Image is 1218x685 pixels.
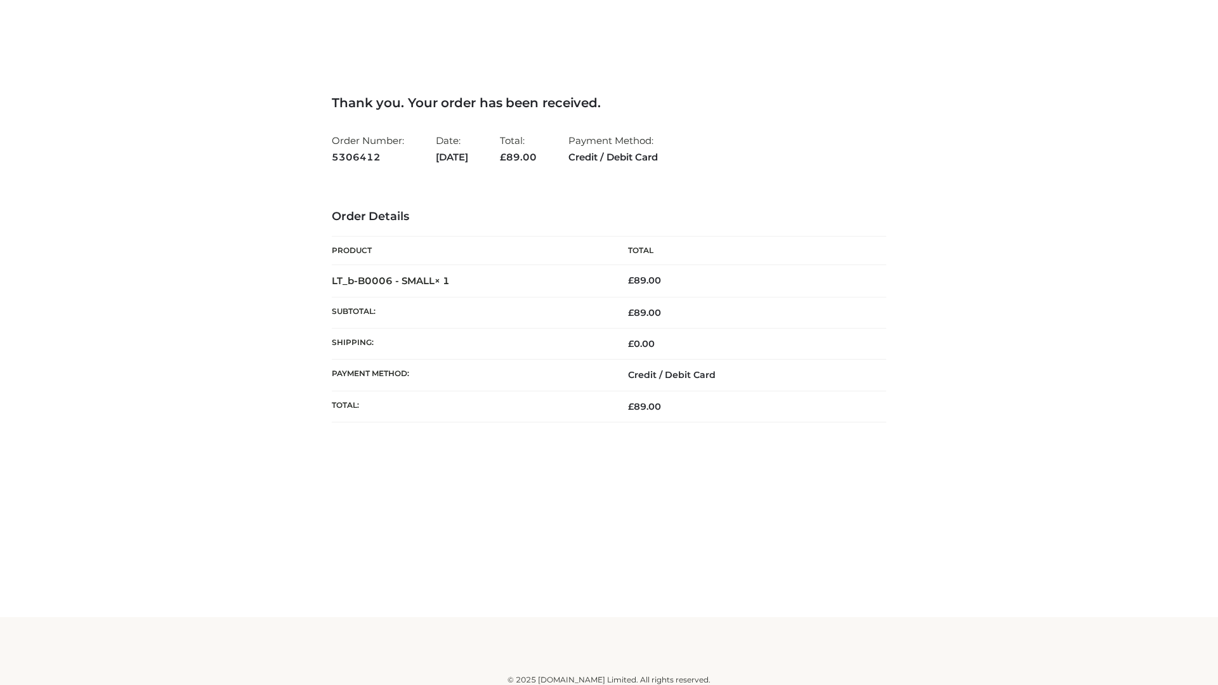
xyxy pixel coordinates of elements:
th: Total: [332,391,609,422]
span: 89.00 [500,151,537,163]
li: Payment Method: [568,129,658,168]
strong: × 1 [435,275,450,287]
span: £ [628,307,634,318]
li: Date: [436,129,468,168]
span: £ [628,338,634,349]
bdi: 89.00 [628,275,661,286]
strong: LT_b-B0006 - SMALL [332,275,450,287]
strong: 5306412 [332,149,404,166]
h3: Order Details [332,210,886,224]
th: Payment method: [332,360,609,391]
span: 89.00 [628,401,661,412]
th: Product [332,237,609,265]
span: 89.00 [628,307,661,318]
li: Order Number: [332,129,404,168]
span: £ [628,275,634,286]
h3: Thank you. Your order has been received. [332,95,886,110]
th: Total [609,237,886,265]
td: Credit / Debit Card [609,360,886,391]
strong: [DATE] [436,149,468,166]
th: Shipping: [332,329,609,360]
bdi: 0.00 [628,338,655,349]
th: Subtotal: [332,297,609,328]
li: Total: [500,129,537,168]
span: £ [500,151,506,163]
span: £ [628,401,634,412]
strong: Credit / Debit Card [568,149,658,166]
